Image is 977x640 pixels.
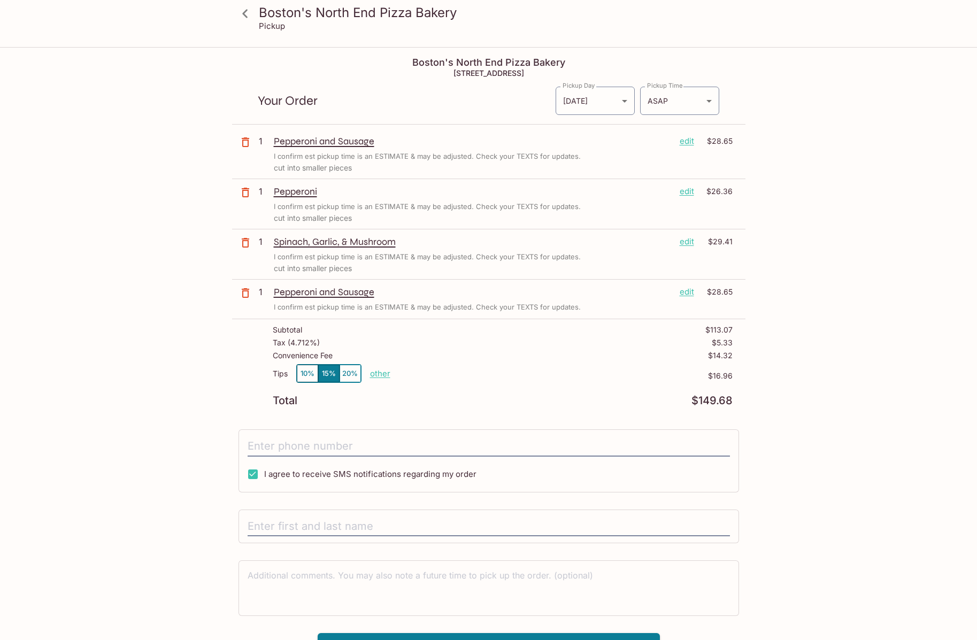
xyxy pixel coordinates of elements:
[701,135,733,147] p: $28.65
[274,186,671,197] p: Pepperoni
[259,236,270,248] p: 1
[705,326,733,334] p: $113.07
[274,236,671,248] p: Spinach, Garlic, & Mushroom
[563,81,595,90] label: Pickup Day
[297,365,318,382] button: 10%
[274,264,733,273] p: cut into smaller pieces
[390,372,733,380] p: $16.96
[680,236,694,248] p: edit
[259,186,270,197] p: 1
[701,186,733,197] p: $26.36
[640,87,719,115] div: ASAP
[556,87,635,115] div: [DATE]
[248,436,730,457] input: Enter phone number
[248,516,730,537] input: Enter first and last name
[273,338,320,347] p: Tax ( 4.712% )
[274,164,733,172] p: cut into smaller pieces
[708,351,733,360] p: $14.32
[647,81,683,90] label: Pickup Time
[273,326,302,334] p: Subtotal
[701,236,733,248] p: $29.41
[701,286,733,298] p: $28.65
[318,365,340,382] button: 15%
[259,135,270,147] p: 1
[259,4,737,21] h3: Boston's North End Pizza Bakery
[691,396,733,406] p: $149.68
[274,135,671,147] p: Pepperoni and Sausage
[680,135,694,147] p: edit
[264,469,476,479] span: I agree to receive SMS notifications regarding my order
[274,286,671,298] p: Pepperoni and Sausage
[273,396,297,406] p: Total
[274,214,733,222] p: cut into smaller pieces
[712,338,733,347] p: $5.33
[274,151,581,161] p: I confirm est pickup time is an ESTIMATE & may be adjusted. Check your TEXTS for updates.
[680,186,694,197] p: edit
[259,21,285,31] p: Pickup
[370,368,390,379] button: other
[232,57,745,68] h4: Boston's North End Pizza Bakery
[680,286,694,298] p: edit
[340,365,361,382] button: 20%
[273,351,333,360] p: Convenience Fee
[274,252,581,262] p: I confirm est pickup time is an ESTIMATE & may be adjusted. Check your TEXTS for updates.
[259,286,270,298] p: 1
[273,369,288,378] p: Tips
[232,68,745,78] h5: [STREET_ADDRESS]
[258,96,555,106] p: Your Order
[274,202,581,212] p: I confirm est pickup time is an ESTIMATE & may be adjusted. Check your TEXTS for updates.
[274,302,581,312] p: I confirm est pickup time is an ESTIMATE & may be adjusted. Check your TEXTS for updates.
